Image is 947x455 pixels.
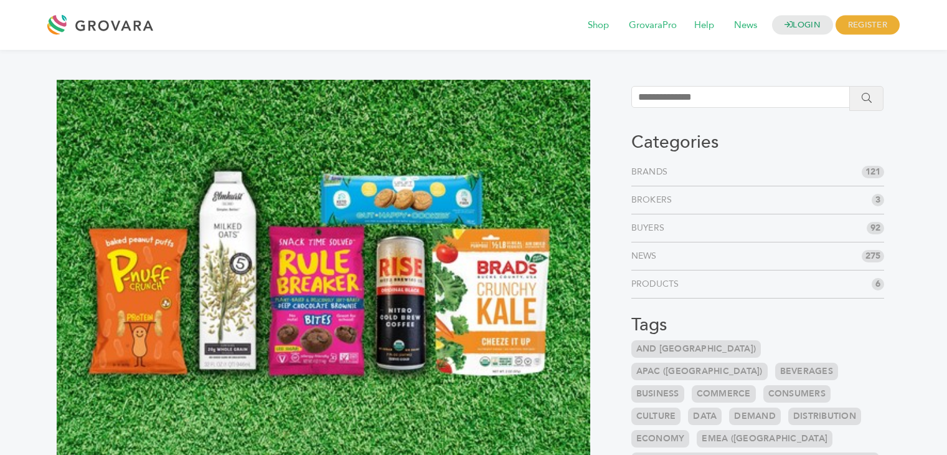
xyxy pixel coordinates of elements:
[620,19,686,32] a: GrovaraPro
[631,194,677,206] a: Brokers
[579,19,618,32] a: Shop
[872,194,884,206] span: 3
[631,250,662,262] a: News
[631,363,768,380] a: APAC ([GEOGRAPHIC_DATA])
[867,222,884,234] span: 92
[631,430,690,448] a: Economy
[631,166,673,178] a: Brands
[862,250,884,262] span: 275
[631,278,684,290] a: Products
[725,14,766,37] span: News
[631,340,761,358] a: and [GEOGRAPHIC_DATA])
[631,132,884,153] h3: Categories
[631,315,884,336] h3: Tags
[692,385,756,403] a: Commerce
[862,166,884,178] span: 121
[631,385,684,403] a: Business
[686,19,723,32] a: Help
[775,363,838,380] a: Beverages
[763,385,831,403] a: Consumers
[631,408,681,425] a: Culture
[686,14,723,37] span: Help
[725,19,766,32] a: News
[872,278,884,290] span: 6
[788,408,861,425] a: Distribution
[579,14,618,37] span: Shop
[772,16,833,35] a: LOGIN
[620,14,686,37] span: GrovaraPro
[697,430,832,448] a: EMEA ([GEOGRAPHIC_DATA]
[729,408,781,425] a: Demand
[836,16,900,35] span: REGISTER
[631,222,670,234] a: Buyers
[688,408,722,425] a: Data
